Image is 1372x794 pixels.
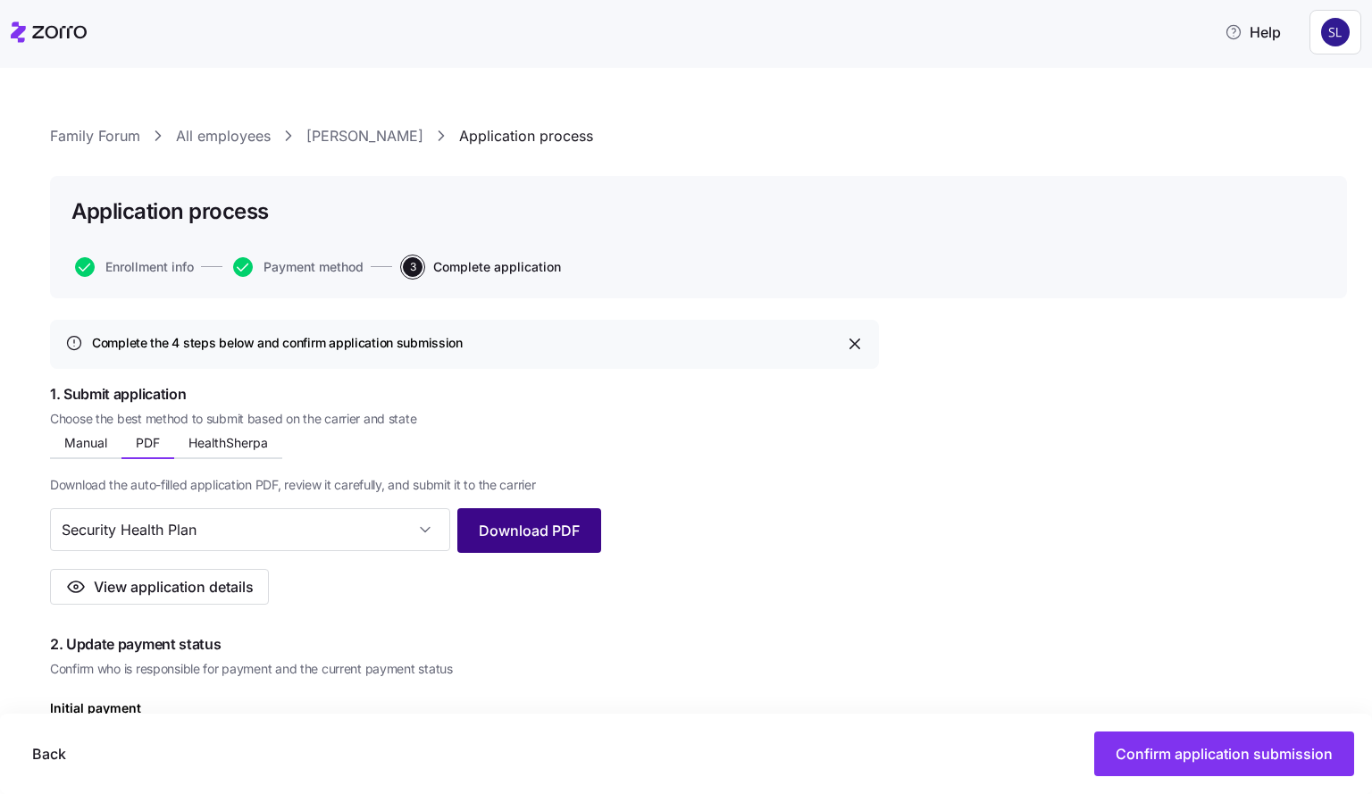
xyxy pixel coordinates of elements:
button: 3Complete application [403,257,561,277]
a: Enrollment info [71,257,194,277]
input: Select template [50,508,450,551]
a: 3Complete application [399,257,561,277]
button: Back [18,731,80,776]
span: Download the auto-filled application PDF, review it carefully, and submit it to the carrier [50,476,536,494]
span: HealthSherpa [188,437,268,449]
span: Back [32,743,66,765]
button: Confirm application submission [1094,731,1354,776]
div: Initial payment [50,698,141,732]
span: PDF [136,437,160,449]
img: 9541d6806b9e2684641ca7bfe3afc45a [1321,18,1350,46]
button: Download PDF [457,508,601,553]
span: Manual [64,437,107,449]
a: [PERSON_NAME] [306,125,423,147]
button: Payment method [233,257,364,277]
div: Complete the 4 steps below and confirm application submission [92,335,846,352]
button: Enrollment info [75,257,194,277]
a: Application process [459,125,593,147]
span: 1. Submit application [50,383,879,405]
span: Confirm application submission [1116,743,1333,765]
span: 3 [403,257,422,277]
span: Complete application [433,261,561,273]
span: Enrollment info [105,261,194,273]
span: Download PDF [479,520,580,541]
h1: Application process [71,197,269,225]
button: Help [1210,14,1295,50]
span: Choose the best method to submit based on the carrier and state [50,410,879,428]
span: 2. Update payment status [50,633,879,656]
a: Payment method [230,257,364,277]
button: View application details [50,569,269,605]
span: View application details [94,576,254,598]
a: All employees [176,125,271,147]
span: Confirm who is responsible for payment and the current payment status [50,660,879,678]
a: Family Forum [50,125,140,147]
span: Help [1225,21,1281,43]
span: Payment method [264,261,364,273]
